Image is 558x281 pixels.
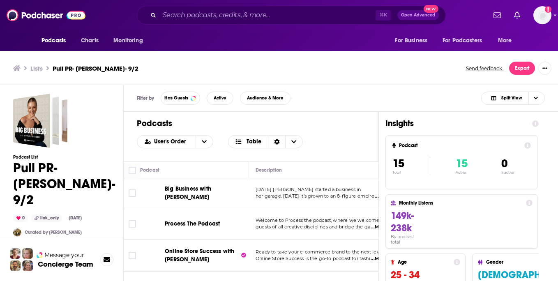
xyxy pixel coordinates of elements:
span: ...More [371,256,387,262]
a: Show notifications dropdown [511,8,523,22]
button: Choose View [228,135,303,148]
h1: Podcasts [137,118,365,129]
img: User Profile [533,6,551,24]
img: Sydney Profile [10,248,21,259]
h2: Choose List sort [137,135,213,148]
h4: Age [398,259,450,265]
button: open menu [437,33,494,48]
button: Export [509,62,535,75]
img: Jules Profile [22,248,33,259]
h3: Pull PR- [PERSON_NAME]- 9/2 [53,64,138,72]
p: Total [392,170,430,175]
button: open menu [196,136,213,148]
p: Inactive [501,170,514,175]
button: Show profile menu [533,6,551,24]
button: open menu [108,33,153,48]
div: Podcast [140,165,159,175]
span: Process The Podcast [165,220,220,227]
h1: Pull PR- [PERSON_NAME]- 9/2 [13,160,115,208]
img: SydneyDemo [13,228,21,237]
a: Curated by [PERSON_NAME] [25,230,82,235]
img: Jon Profile [10,260,21,271]
a: Big Business with [PERSON_NAME] [165,185,246,201]
button: Audience & More [240,92,291,105]
button: Active [207,92,233,105]
span: ...More [371,224,387,230]
div: Sort Direction [268,136,285,148]
span: For Podcasters [443,35,482,46]
a: Show notifications dropdown [490,8,504,22]
span: Message your [44,251,84,259]
span: Active [214,96,226,100]
span: Has Guests [164,96,188,100]
span: Toggle select row [129,252,136,259]
span: 149k-238k [391,210,414,234]
a: Online Store Success with [PERSON_NAME] [165,247,246,264]
span: Online Store Success is the go-to podcast for fashi [256,256,370,261]
span: Toggle select row [129,220,136,228]
div: link_only [31,214,62,222]
span: Logged in as Alexandrapullpr [533,6,551,24]
button: open menu [137,139,196,145]
svg: Add a profile image [545,6,551,13]
span: Online Store Success with [PERSON_NAME] [165,248,234,263]
span: 0 [501,157,507,170]
span: Table [247,139,261,145]
span: Podcasts [42,35,66,46]
p: Active [456,170,468,175]
a: Charts [76,33,104,48]
a: Process The Podcast [165,220,220,228]
button: Has Guests [161,92,200,105]
button: open menu [492,33,522,48]
button: Choose View [481,92,545,105]
span: Split View [501,96,522,100]
span: User's Order [154,139,189,145]
span: her garage. [DATE] it’s grown to an 8-figure empire [256,193,374,199]
span: Big Business with [PERSON_NAME] [165,185,211,200]
span: guests of all creative disciplines and bridge the ga [256,224,370,230]
span: New [424,5,438,13]
input: Search podcasts, credits, & more... [159,9,376,22]
h1: Insights [385,118,526,129]
button: Show More Button [538,62,551,75]
div: 0 [13,214,28,222]
a: Pull PR- Jane Lu- 9/2 [13,94,67,148]
span: Audience & More [247,96,284,100]
span: 15 [392,157,404,170]
h4: Monthly Listens [399,200,522,206]
span: ⌘ K [376,10,391,21]
h3: Concierge Team [38,260,93,268]
span: 15 [456,157,468,170]
h3: Podcast List [13,154,115,160]
h3: Filter by [137,95,154,101]
button: Open AdvancedNew [397,10,439,20]
div: Search podcasts, credits, & more... [137,6,446,25]
img: Podchaser - Follow, Share and Rate Podcasts [7,7,85,23]
img: Barbara Profile [22,260,33,271]
span: Open Advanced [401,13,435,17]
span: Charts [81,35,99,46]
span: For Business [395,35,427,46]
h3: 25 - 34 [391,269,460,281]
button: Send feedback. [463,65,506,72]
span: Monitoring [113,35,143,46]
span: Welcome to Process the podcast, where we welcome [256,217,379,223]
span: Ready to take your e-commerce brand to the next level? [256,249,386,255]
button: open menu [36,33,76,48]
a: Lists [30,64,43,72]
div: [DATE] [65,215,85,221]
span: More [498,35,512,46]
span: [DATE] [PERSON_NAME] started a business in [256,187,361,192]
span: Toggle select row [129,189,136,197]
button: open menu [389,33,438,48]
h4: Podcast [399,143,521,148]
div: Description [256,165,282,175]
span: ...More [375,193,391,200]
h4: By podcast total [391,234,424,245]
